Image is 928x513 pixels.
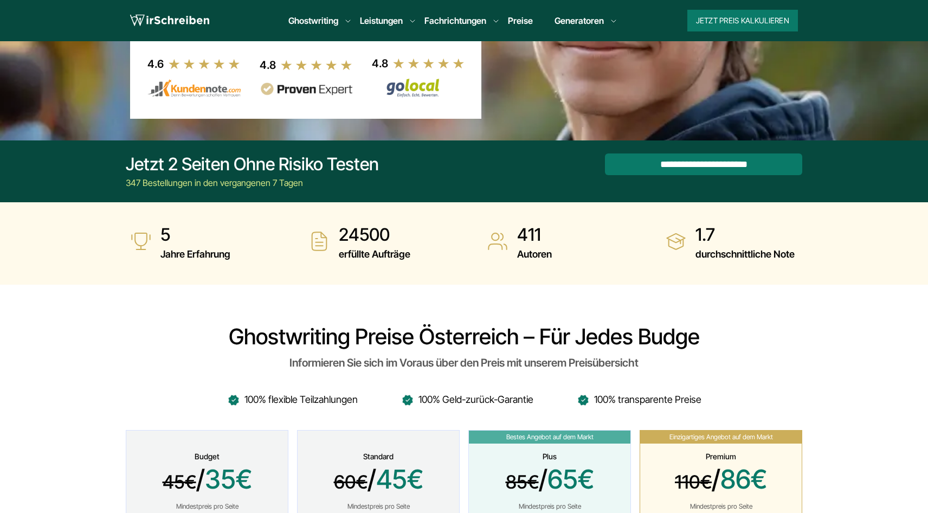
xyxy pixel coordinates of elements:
span: Einzigartiges Angebot auf dem Markt [640,431,802,444]
div: 4.8 [372,55,388,72]
img: provenexpert reviews [260,82,353,96]
span: 86€ [720,463,767,495]
span: 45€ [376,463,423,495]
span: 85€ [506,471,539,493]
img: Autoren [487,230,508,252]
strong: 1.7 [695,224,795,246]
span: 60€ [334,471,368,493]
div: Standard [311,452,446,461]
span: / [482,464,617,497]
strong: 5 [160,224,230,246]
img: kundennote [147,79,241,98]
span: / [311,464,446,497]
span: erfüllte Aufträge [339,246,410,263]
div: Mindestpreis pro Seite [482,502,617,511]
div: 4.6 [147,55,164,73]
img: logo wirschreiben [130,12,209,29]
a: Ghostwriting [288,14,338,27]
strong: 411 [517,224,552,246]
a: Fachrichtungen [424,14,486,27]
h2: Ghostwriting Preise Österreich – für jedes Budge [126,324,802,350]
img: stars [168,58,241,70]
img: stars [280,59,353,71]
span: 110€ [675,471,712,493]
img: stars [392,57,465,69]
img: erfüllte Aufträge [308,230,330,252]
span: Bestes Angebot auf dem Markt [469,431,630,444]
div: Jetzt 2 Seiten ohne Risiko testen [126,153,379,175]
a: Generatoren [555,14,604,27]
div: Budget [139,452,275,461]
div: Mindestpreis pro Seite [311,502,446,511]
div: Mindestpreis pro Seite [653,502,789,511]
div: 347 Bestellungen in den vergangenen 7 Tagen [126,176,379,189]
span: 65€ [547,463,594,495]
span: Autoren [517,246,552,263]
span: 45€ [163,471,196,493]
div: 4.8 [260,56,276,74]
li: 100% flexible Teilzahlungen [227,391,358,408]
span: / [653,464,789,497]
a: Preise [508,15,533,26]
a: Leistungen [360,14,403,27]
span: / [139,464,275,497]
button: Jetzt Preis kalkulieren [687,10,798,31]
div: Plus [482,452,617,461]
img: durchschnittliche Note [665,230,687,252]
li: 100% transparente Preise [577,391,701,408]
strong: 24500 [339,224,410,246]
div: Mindestpreis pro Seite [139,502,275,511]
div: Premium [653,452,789,461]
span: Jahre Erfahrung [160,246,230,263]
div: Informieren Sie sich im Voraus über den Preis mit unserem Preisübersicht [126,354,802,371]
img: Jahre Erfahrung [130,230,152,252]
li: 100% Geld-zurück-Garantie [401,391,533,408]
span: durchschnittliche Note [695,246,795,263]
img: Wirschreiben Bewertungen [372,78,465,98]
span: 35€ [205,463,252,495]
